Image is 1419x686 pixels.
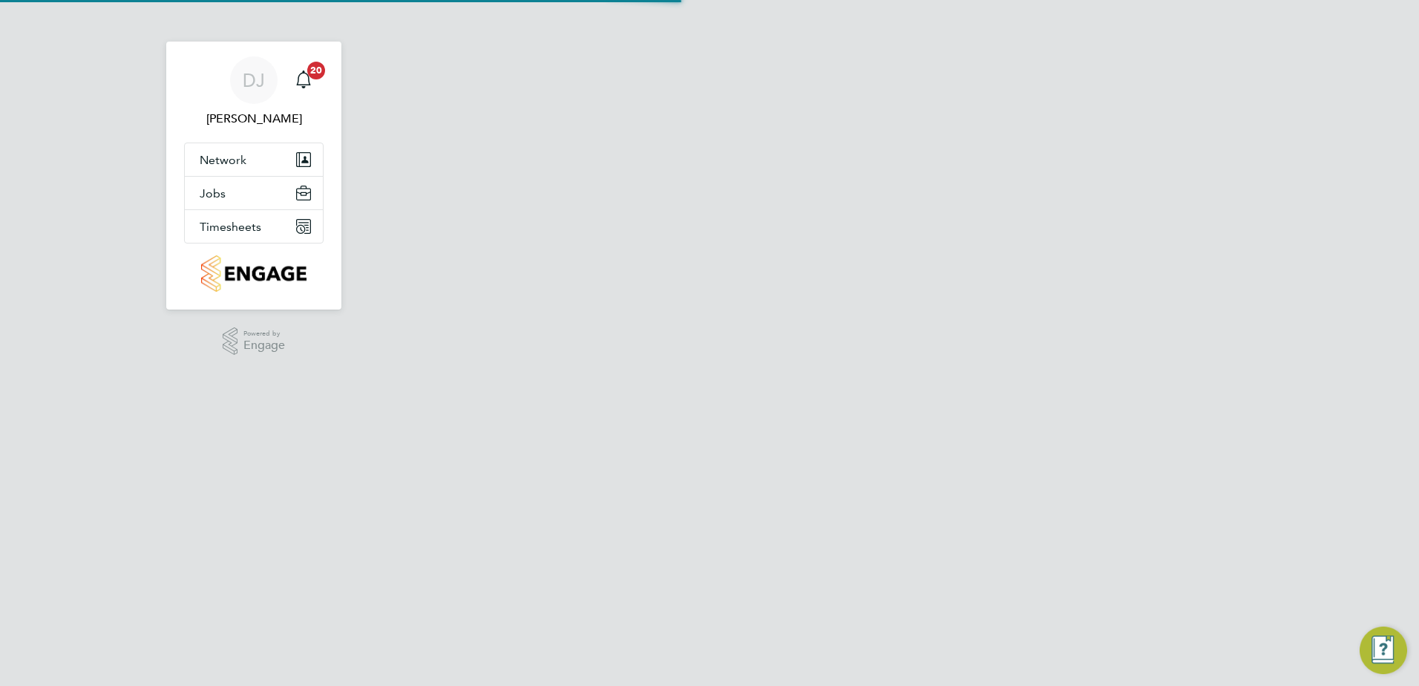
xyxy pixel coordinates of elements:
[243,339,285,352] span: Engage
[201,255,306,292] img: countryside-properties-logo-retina.png
[185,143,323,176] button: Network
[243,327,285,340] span: Powered by
[185,210,323,243] button: Timesheets
[243,71,265,90] span: DJ
[307,62,325,79] span: 20
[223,327,286,356] a: Powered byEngage
[184,56,324,128] a: DJ[PERSON_NAME]
[184,110,324,128] span: Dean Jarrett
[185,177,323,209] button: Jobs
[184,255,324,292] a: Go to home page
[200,186,226,200] span: Jobs
[166,42,341,310] nav: Main navigation
[1360,627,1407,674] button: Engage Resource Center
[289,56,318,104] a: 20
[200,220,261,234] span: Timesheets
[200,153,246,167] span: Network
